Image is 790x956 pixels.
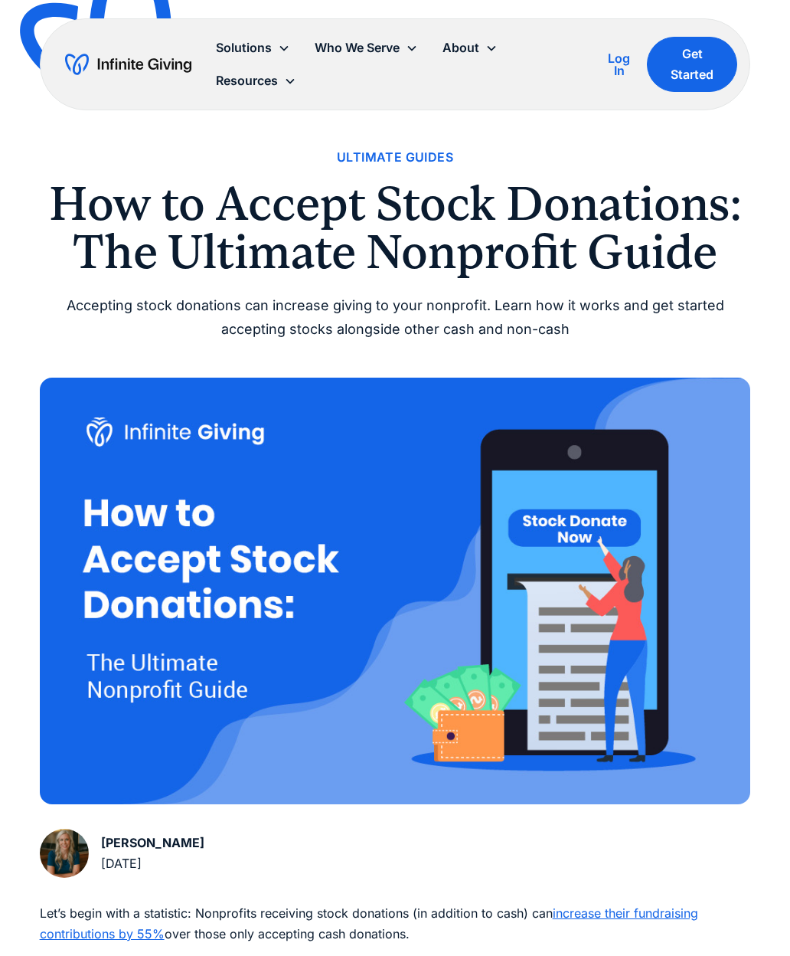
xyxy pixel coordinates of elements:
div: Who We Serve [315,38,400,58]
div: [PERSON_NAME] [101,833,204,853]
a: Ultimate Guides [337,147,453,168]
a: Log In [603,49,635,80]
a: home [65,52,191,77]
div: Resources [204,64,308,97]
div: About [430,31,510,64]
div: About [442,38,479,58]
a: [PERSON_NAME][DATE] [40,829,204,878]
a: increase their fundraising contributions by 55% [40,905,698,941]
div: Resources [216,70,278,91]
a: Get Started [647,37,737,92]
p: Let’s begin with a statistic: Nonprofits receiving stock donations (in addition to cash) can over... [40,903,751,945]
div: [DATE] [101,853,204,874]
div: Log In [603,52,635,77]
div: Accepting stock donations can increase giving to your nonprofit. Learn how it works and get start... [40,294,751,341]
div: Solutions [204,31,302,64]
h1: How to Accept Stock Donations: The Ultimate Nonprofit Guide [40,180,751,276]
div: Solutions [216,38,272,58]
div: Who We Serve [302,31,430,64]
